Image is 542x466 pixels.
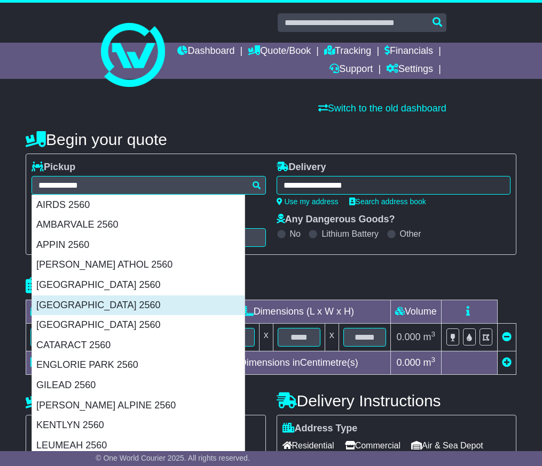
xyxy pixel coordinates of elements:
div: KENTLYN 2560 [32,415,245,436]
sup: 3 [431,356,436,364]
td: Type [26,300,115,324]
div: [PERSON_NAME] ATHOL 2560 [32,255,245,275]
a: Dashboard [177,43,234,61]
span: m [423,332,436,342]
label: Delivery [277,162,326,173]
div: AMBARVALE 2560 [32,215,245,235]
td: Volume [390,300,441,324]
label: Address Type [282,423,358,435]
div: APPIN 2560 [32,235,245,255]
span: m [423,357,436,368]
td: Total [26,351,115,375]
h4: Delivery Instructions [277,392,516,409]
a: Tracking [324,43,371,61]
a: Settings [386,61,433,79]
a: Financials [384,43,433,61]
typeahead: Please provide city [32,176,265,195]
span: © One World Courier 2025. All rights reserved. [96,454,250,462]
div: GILEAD 2560 [32,375,245,396]
a: Use my address [277,197,339,206]
h4: Pickup Instructions [26,392,265,409]
div: [GEOGRAPHIC_DATA] 2560 [32,295,245,316]
span: Commercial [345,437,400,454]
div: [GEOGRAPHIC_DATA] 2560 [32,315,245,335]
td: x [325,324,339,351]
div: CATARACT 2560 [32,335,245,356]
span: Residential [282,437,334,454]
td: Dimensions in Centimetre(s) [207,351,390,375]
label: Any Dangerous Goods? [277,214,395,226]
a: Add new item [502,357,512,368]
span: Air & Sea Depot [411,437,483,454]
a: Search address book [349,197,426,206]
div: AIRDS 2560 [32,195,245,215]
a: Quote/Book [248,43,311,61]
label: Pickup [32,162,75,173]
td: Dimensions (L x W x H) [207,300,390,324]
div: LEUMEAH 2560 [32,436,245,456]
h4: Package details | [26,277,160,294]
a: Support [329,61,373,79]
div: [PERSON_NAME] ALPINE 2560 [32,396,245,416]
label: Other [400,229,421,239]
span: 0.000 [397,332,421,342]
div: ENGLORIE PARK 2560 [32,355,245,375]
a: Remove this item [502,332,512,342]
label: No [290,229,301,239]
sup: 3 [431,330,436,338]
div: [GEOGRAPHIC_DATA] 2560 [32,275,245,295]
td: x [259,324,273,351]
span: 0.000 [397,357,421,368]
a: Switch to the old dashboard [318,103,446,114]
label: Lithium Battery [321,229,379,239]
h4: Begin your quote [26,131,516,148]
